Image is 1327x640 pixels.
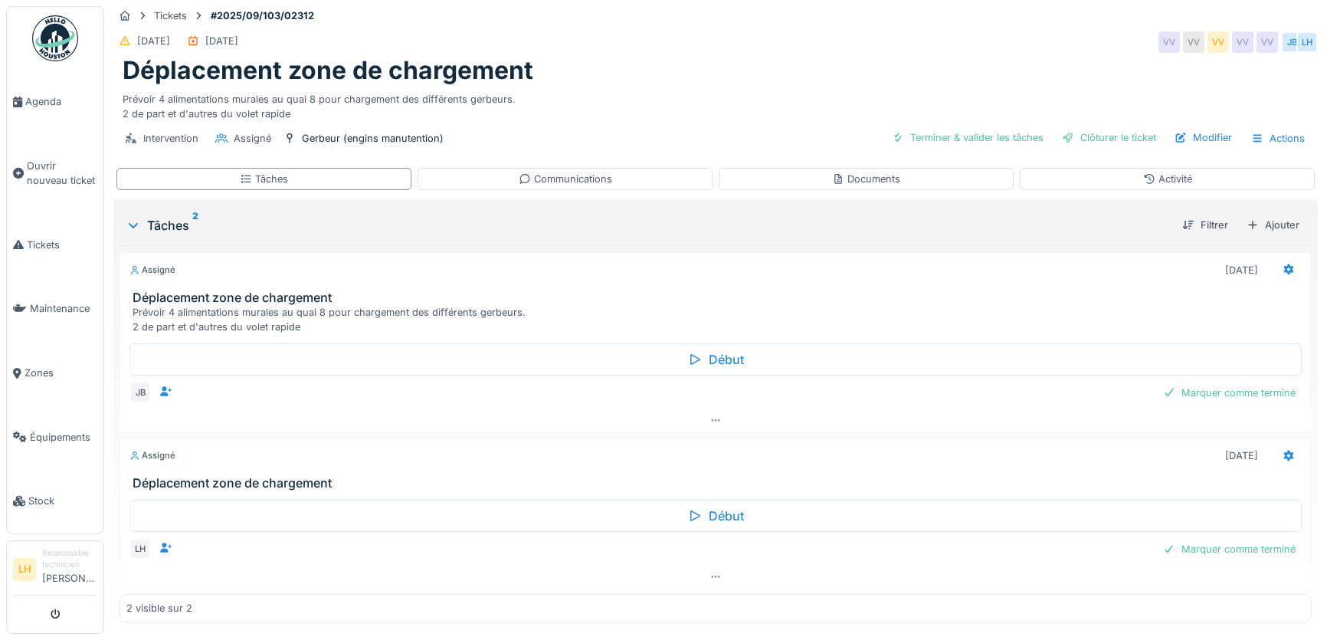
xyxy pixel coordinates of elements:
[1143,172,1192,186] div: Activité
[302,131,444,146] div: Gerbeur (engins manutention)
[1225,448,1258,463] div: [DATE]
[7,134,103,213] a: Ouvrir nouveau ticket
[1225,263,1258,277] div: [DATE]
[1232,31,1253,53] div: VV
[137,34,170,48] div: [DATE]
[1183,31,1204,53] div: VV
[42,547,97,592] li: [PERSON_NAME]
[1244,127,1312,149] div: Actions
[129,382,151,403] div: JB
[154,8,187,23] div: Tickets
[7,405,103,470] a: Équipements
[1257,31,1278,53] div: VV
[129,449,175,462] div: Assigné
[1157,382,1302,403] div: Marquer comme terminé
[27,238,97,252] span: Tickets
[13,558,36,581] li: LH
[129,538,151,560] div: LH
[205,34,238,48] div: [DATE]
[13,547,97,596] a: LH Responsable technicien[PERSON_NAME]
[7,341,103,405] a: Zones
[42,547,97,571] div: Responsable technicien
[143,131,198,146] div: Intervention
[129,343,1302,376] div: Début
[1240,215,1306,235] div: Ajouter
[126,216,1170,235] div: Tâches
[133,305,1305,334] div: Prévoir 4 alimentations murales au quai 8 pour chargement des différents gerbeurs. 2 de part et d...
[7,213,103,277] a: Tickets
[7,277,103,341] a: Maintenance
[25,366,97,380] span: Zones
[832,172,900,186] div: Documents
[123,56,533,85] h1: Déplacement zone de chargement
[7,70,103,134] a: Agenda
[1281,31,1302,53] div: JB
[1176,215,1234,235] div: Filtrer
[1168,127,1238,148] div: Modifier
[519,172,612,186] div: Communications
[7,469,103,533] a: Stock
[27,159,97,188] span: Ouvrir nouveau ticket
[133,476,1305,491] h3: Déplacement zone de chargement
[1207,31,1229,53] div: VV
[123,86,1309,121] div: Prévoir 4 alimentations murales au quai 8 pour chargement des différents gerbeurs. 2 de part et d...
[32,15,78,61] img: Badge_color-CXgf-gQk.svg
[25,94,97,109] span: Agenda
[1158,31,1180,53] div: VV
[30,430,97,445] span: Équipements
[205,8,320,23] strong: #2025/09/103/02312
[1296,31,1318,53] div: LH
[129,264,175,277] div: Assigné
[234,131,271,146] div: Assigné
[30,301,97,316] span: Maintenance
[126,601,192,615] div: 2 visible sur 2
[192,216,198,235] sup: 2
[129,500,1302,532] div: Début
[1157,539,1302,560] div: Marquer comme terminé
[1056,127,1162,148] div: Clôturer le ticket
[28,494,97,508] span: Stock
[240,172,288,186] div: Tâches
[133,290,1305,305] h3: Déplacement zone de chargement
[886,127,1050,148] div: Terminer & valider les tâches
